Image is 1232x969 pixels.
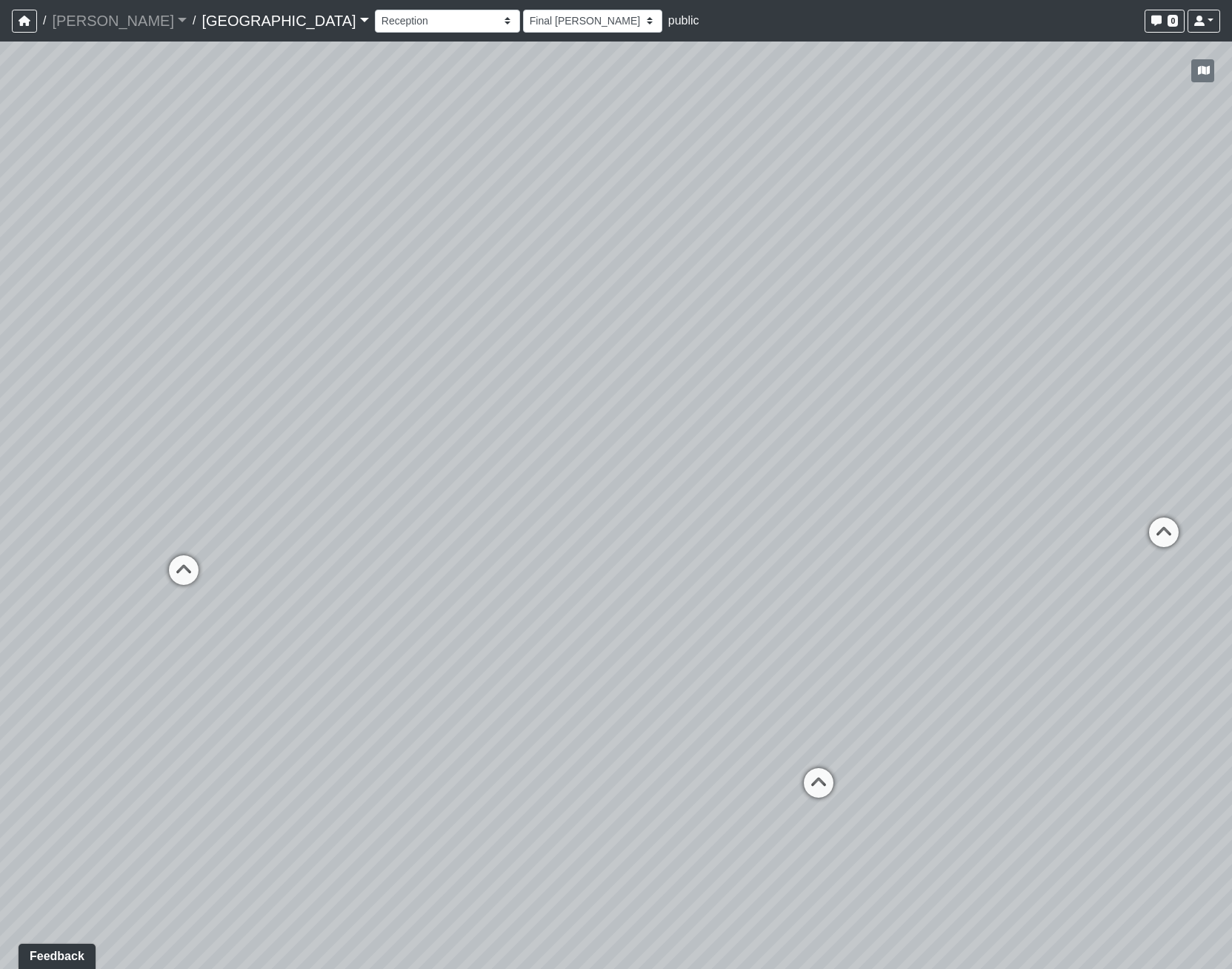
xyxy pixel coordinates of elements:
[668,14,699,27] span: public
[1168,15,1178,27] span: 0
[187,6,202,36] span: /
[1145,10,1185,33] button: 0
[52,6,187,36] a: [PERSON_NAME]
[11,939,99,969] iframe: Ybug feedback widget
[37,6,52,36] span: /
[202,6,368,36] a: [GEOGRAPHIC_DATA]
